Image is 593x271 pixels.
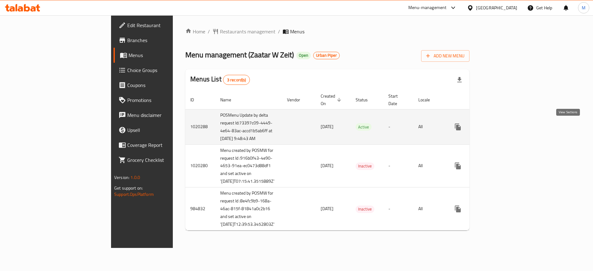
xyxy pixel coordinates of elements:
td: Menu created by POSMW for request Id :916b0f43-4e90-4653-91ea-ec0473d88df1 and set active on '[DA... [215,144,282,187]
td: - [383,187,413,230]
button: more [450,119,465,134]
a: Coupons [114,78,210,93]
a: Choice Groups [114,63,210,78]
div: Active [356,123,372,131]
span: [DATE] [321,162,333,170]
span: [DATE] [321,123,333,131]
span: Start Date [388,92,406,107]
nav: breadcrumb [185,28,469,35]
a: Edit Restaurant [114,18,210,33]
div: Menu-management [408,4,447,12]
span: Status [356,96,376,104]
a: Menus [114,48,210,63]
span: Menus [129,51,205,59]
div: [GEOGRAPHIC_DATA] [476,4,517,11]
span: 3 record(s) [223,77,250,83]
span: Version: [114,173,129,181]
span: Created On [321,92,343,107]
a: Grocery Checklist [114,152,210,167]
span: Name [220,96,239,104]
span: Promotions [127,96,205,104]
span: Active [356,123,372,131]
button: Change Status [465,201,480,216]
td: All [413,109,445,144]
button: more [450,201,465,216]
td: All [413,144,445,187]
button: Add New Menu [421,50,469,62]
span: Locale [418,96,438,104]
div: Open [296,52,311,59]
span: Coverage Report [127,141,205,149]
td: POSMenu Update by delta request Id:73397c09-4449-4e64-83ac-accd1b5ab6ff at [DATE] 9:48:43 AM [215,109,282,144]
span: Get support on: [114,184,143,192]
div: Total records count [223,75,250,85]
th: Actions [445,90,515,109]
button: more [450,158,465,173]
button: Change Status [465,119,480,134]
span: Urban Piper [314,53,339,58]
span: Vendor [287,96,308,104]
button: Change Status [465,158,480,173]
td: - [383,109,413,144]
span: Edit Restaurant [127,22,205,29]
a: Coverage Report [114,138,210,152]
span: Coupons [127,81,205,89]
li: / [278,28,280,35]
a: Restaurants management [212,28,275,35]
span: Menu management ( Zaatar W Zeit ) [185,48,294,62]
div: Export file [452,72,467,87]
span: Menu disclaimer [127,111,205,119]
span: Open [296,53,311,58]
table: enhanced table [185,90,515,231]
span: Inactive [356,162,374,170]
span: Grocery Checklist [127,156,205,164]
span: Add New Menu [426,52,464,60]
a: Branches [114,33,210,48]
span: M [582,4,586,11]
span: Menus [290,28,304,35]
span: Restaurants management [220,28,275,35]
span: ID [190,96,202,104]
td: - [383,144,413,187]
span: [DATE] [321,205,333,213]
h2: Menus List [190,75,250,85]
span: Choice Groups [127,66,205,74]
a: Promotions [114,93,210,108]
span: Branches [127,36,205,44]
span: Inactive [356,206,374,213]
td: Menu created by POSMW for request Id :8e4fc9b9-168a-46ac-815f-81841a0c2b16 and set active on '[DA... [215,187,282,230]
a: Upsell [114,123,210,138]
a: Support.OpsPlatform [114,190,154,198]
span: Upsell [127,126,205,134]
td: All [413,187,445,230]
a: Menu disclaimer [114,108,210,123]
span: 1.0.0 [130,173,140,181]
